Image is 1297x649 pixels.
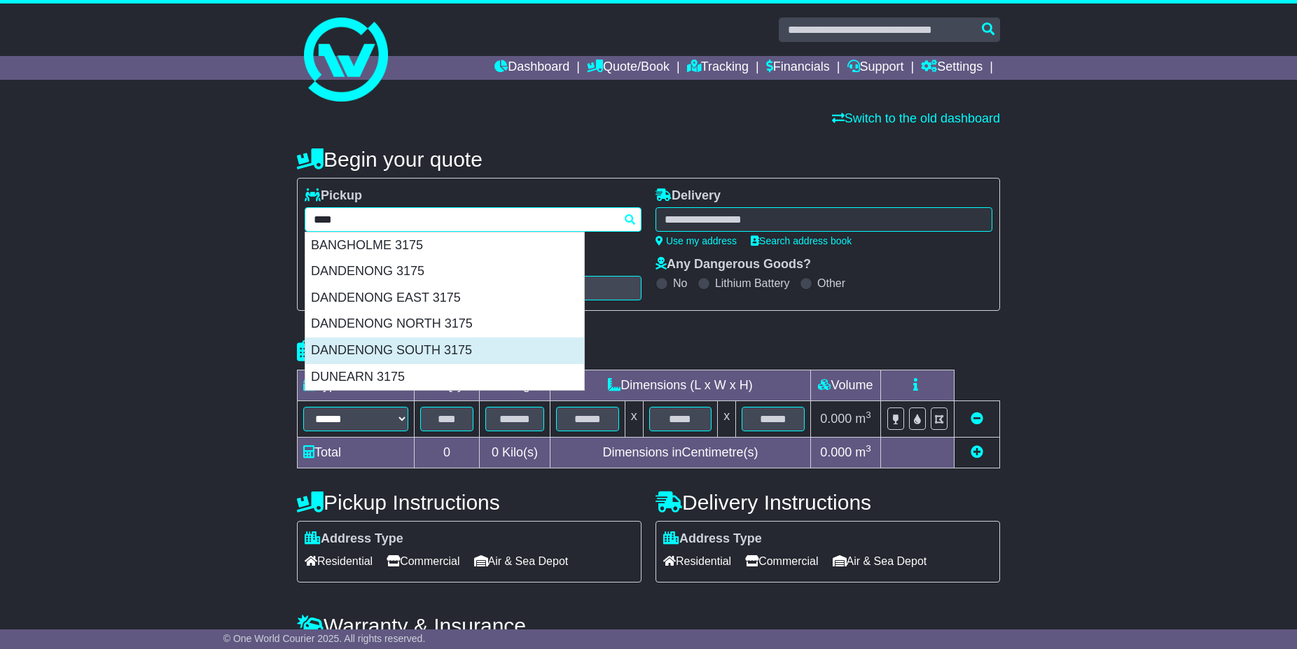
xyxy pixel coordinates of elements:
label: Address Type [663,531,762,547]
td: Total [298,438,415,468]
td: x [625,401,643,438]
td: Type [298,370,415,401]
h4: Pickup Instructions [297,491,641,514]
td: Volume [810,370,880,401]
span: m [855,412,871,426]
div: DUNEARN 3175 [305,364,584,391]
td: Kilo(s) [480,438,550,468]
a: Tracking [687,56,749,80]
label: Any Dangerous Goods? [656,257,811,272]
a: Add new item [971,445,983,459]
span: Commercial [387,550,459,572]
td: Dimensions (L x W x H) [550,370,810,401]
td: 0 [415,438,480,468]
label: No [673,277,687,290]
a: Support [847,56,904,80]
span: Air & Sea Depot [833,550,927,572]
a: Use my address [656,235,737,246]
div: DANDENONG 3175 [305,258,584,285]
h4: Delivery Instructions [656,491,1000,514]
sup: 3 [866,410,871,420]
td: x [718,401,736,438]
a: Search address book [751,235,852,246]
span: Commercial [745,550,818,572]
a: Settings [921,56,983,80]
a: Switch to the old dashboard [832,111,1000,125]
div: DANDENONG EAST 3175 [305,285,584,312]
span: Air & Sea Depot [474,550,569,572]
div: BANGHOLME 3175 [305,232,584,259]
a: Quote/Book [587,56,670,80]
span: m [855,445,871,459]
a: Dashboard [494,56,569,80]
span: 0 [492,445,499,459]
span: Residential [305,550,373,572]
td: Dimensions in Centimetre(s) [550,438,810,468]
span: 0.000 [820,412,852,426]
h4: Warranty & Insurance [297,614,1000,637]
span: 0.000 [820,445,852,459]
a: Remove this item [971,412,983,426]
label: Address Type [305,531,403,547]
h4: Package details | [297,340,473,363]
div: DANDENONG SOUTH 3175 [305,337,584,364]
a: Financials [766,56,830,80]
label: Pickup [305,188,362,204]
sup: 3 [866,443,871,454]
label: Other [817,277,845,290]
label: Delivery [656,188,721,204]
label: Lithium Battery [715,277,790,290]
span: Residential [663,550,731,572]
div: DANDENONG NORTH 3175 [305,311,584,337]
h4: Begin your quote [297,148,1000,171]
typeahead: Please provide city [305,207,641,232]
span: © One World Courier 2025. All rights reserved. [223,633,426,644]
